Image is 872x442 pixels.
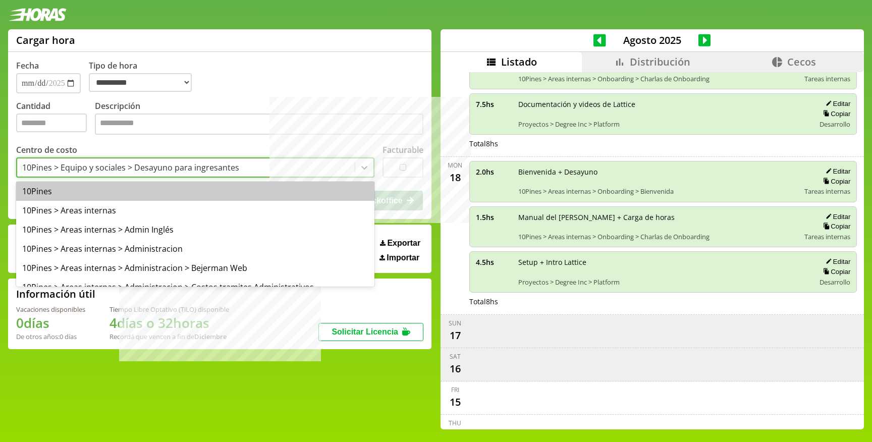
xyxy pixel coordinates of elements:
[110,305,229,314] div: Tiempo Libre Optativo (TiLO) disponible
[16,314,85,332] h1: 0 días
[451,385,459,394] div: Fri
[387,239,420,248] span: Exportar
[518,232,798,241] span: 10Pines > Areas internas > Onboarding > Charlas de Onboarding
[16,201,374,220] div: 10Pines > Areas internas
[820,109,850,118] button: Copiar
[449,419,461,427] div: Thu
[518,187,798,196] span: 10Pines > Areas internas > Onboarding > Bienvenida
[606,33,698,47] span: Agosto 2025
[630,55,690,69] span: Distribución
[450,352,461,361] div: Sat
[332,327,398,336] span: Solicitar Licencia
[16,305,85,314] div: Vacaciones disponibles
[16,33,75,47] h1: Cargar hora
[823,167,850,176] button: Editar
[16,114,87,132] input: Cantidad
[110,332,229,341] div: Recordá que vencen a fin de
[89,60,200,93] label: Tipo de hora
[449,319,461,327] div: Sun
[820,278,850,287] span: Desarrollo
[16,278,374,297] div: 10Pines > Areas internas > Administracion > Costos tramites Administrativos
[194,332,227,341] b: Diciembre
[820,267,850,276] button: Copiar
[823,257,850,266] button: Editar
[476,99,511,109] span: 7.5 hs
[16,239,374,258] div: 10Pines > Areas internas > Administracion
[476,257,511,267] span: 4.5 hs
[16,60,39,71] label: Fecha
[95,114,423,135] textarea: Descripción
[447,327,463,344] div: 17
[441,72,864,428] div: scrollable content
[804,74,850,83] span: Tareas internas
[518,74,798,83] span: 10Pines > Areas internas > Onboarding > Charlas de Onboarding
[387,253,419,262] span: Importar
[16,258,374,278] div: 10Pines > Areas internas > Administracion > Bejerman Web
[469,297,857,306] div: Total 8 hs
[110,314,229,332] h1: 4 días o 32 horas
[469,139,857,148] div: Total 8 hs
[787,55,816,69] span: Cecos
[804,187,850,196] span: Tareas internas
[447,394,463,410] div: 15
[804,232,850,241] span: Tareas internas
[820,177,850,186] button: Copiar
[377,238,423,248] button: Exportar
[16,144,77,155] label: Centro de costo
[447,361,463,377] div: 16
[518,167,798,177] span: Bienvenida + Desayuno
[820,120,850,129] span: Desarrollo
[518,278,808,287] span: Proyectos > Degree Inc > Platform
[823,212,850,221] button: Editar
[16,220,374,239] div: 10Pines > Areas internas > Admin Inglés
[448,161,462,170] div: Mon
[823,99,850,108] button: Editar
[95,100,423,137] label: Descripción
[476,212,511,222] span: 1.5 hs
[16,332,85,341] div: De otros años: 0 días
[820,222,850,231] button: Copiar
[89,73,192,92] select: Tipo de hora
[518,212,798,222] span: Manual del [PERSON_NAME] + Carga de horas
[16,287,95,301] h2: Información útil
[8,8,67,21] img: logotipo
[476,167,511,177] span: 2.0 hs
[318,323,423,341] button: Solicitar Licencia
[22,162,239,173] div: 10Pines > Equipo y sociales > Desayuno para ingresantes
[383,144,423,155] label: Facturable
[447,170,463,186] div: 18
[518,99,808,109] span: Documentación y videos de Lattice
[518,257,808,267] span: Setup + Intro Lattice
[16,100,95,137] label: Cantidad
[518,120,808,129] span: Proyectos > Degree Inc > Platform
[16,182,374,201] div: 10Pines
[501,55,537,69] span: Listado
